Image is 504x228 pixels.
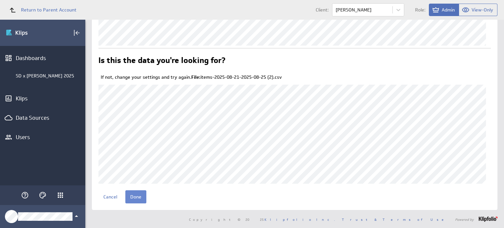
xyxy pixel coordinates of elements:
div: Collapse [71,27,82,38]
span: Return to Parent Account [21,8,76,12]
div: Users [16,134,70,141]
span: Powered by [455,218,474,221]
span: Copyright © 2025 [189,218,335,221]
div: Go to Dashboards [6,28,52,38]
div: Klipfolio Apps [56,191,64,199]
div: [PERSON_NAME] [336,8,371,12]
span: Client: [316,8,329,12]
svg: Themes [39,191,47,199]
input: Done [125,190,146,203]
a: Cancel [98,190,122,203]
a: Return to Parent Account [5,3,76,17]
img: logo-footer.png [479,217,497,222]
img: Klipfolio klips logo [6,28,52,38]
div: Data Sources [16,114,70,121]
div: Help [19,190,31,201]
button: View as Admin [429,4,459,16]
div: Klips [16,95,70,102]
a: Klipfolio Inc. [264,217,335,222]
div: SD x [PERSON_NAME] 2025 [16,73,82,79]
span: View-Only [472,7,493,13]
div: Themes [37,190,48,201]
span: Role: [415,8,426,12]
p: If not, change your settings and try again. items-2025-08-21-2025-08-25 (2).csv [101,74,491,81]
a: Trust & Terms of Use [342,217,448,222]
h2: Is this the data you're looking for? [98,56,225,67]
div: Dashboards [16,54,70,62]
span: File: [191,74,200,80]
div: Klipfolio Apps [55,190,66,201]
button: View as View-Only [459,4,497,16]
span: Admin [442,7,455,13]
